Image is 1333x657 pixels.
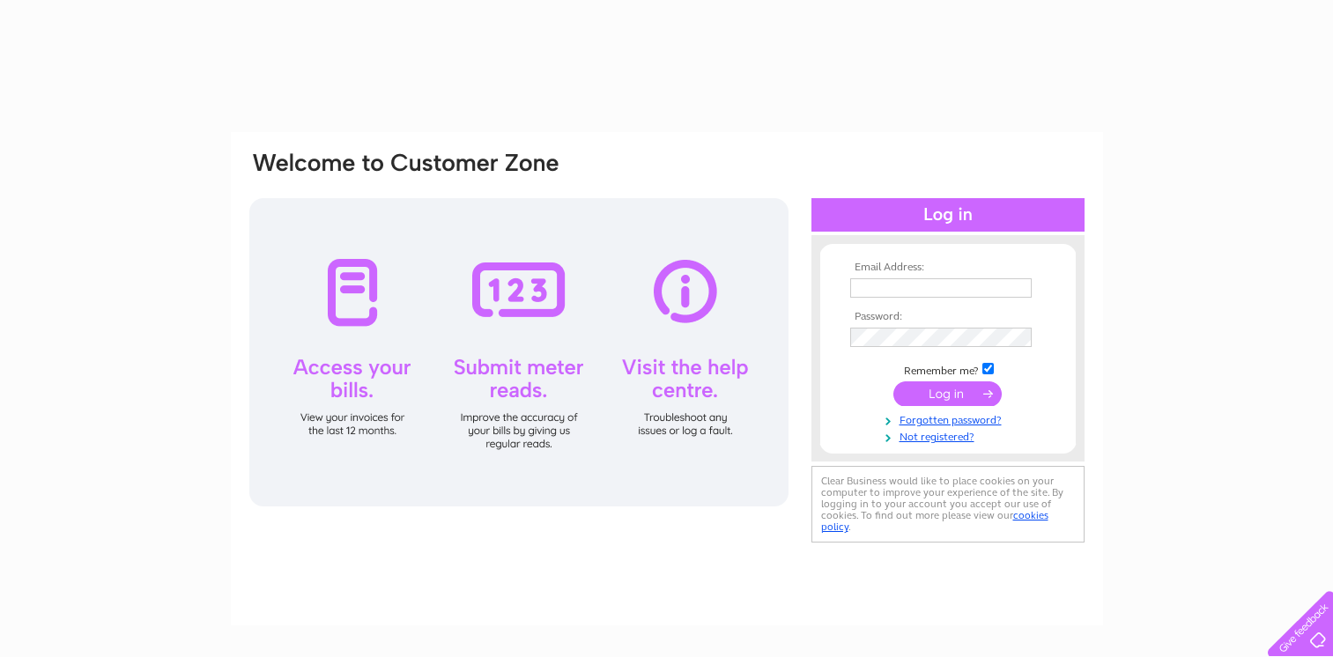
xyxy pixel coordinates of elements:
[846,311,1050,323] th: Password:
[846,262,1050,274] th: Email Address:
[850,427,1050,444] a: Not registered?
[811,466,1085,543] div: Clear Business would like to place cookies on your computer to improve your experience of the sit...
[893,381,1002,406] input: Submit
[850,410,1050,427] a: Forgotten password?
[846,360,1050,378] td: Remember me?
[821,509,1048,533] a: cookies policy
